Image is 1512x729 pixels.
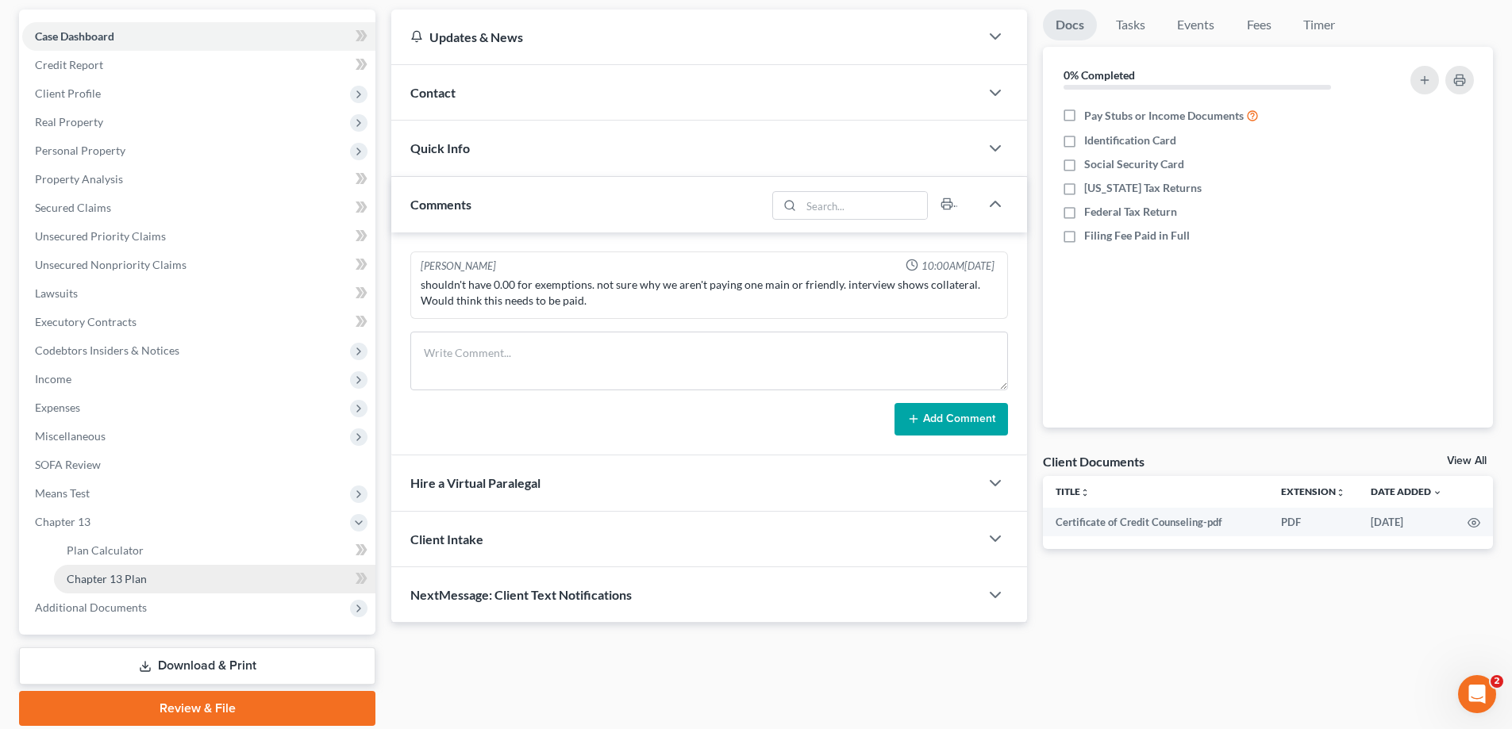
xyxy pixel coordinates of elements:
[22,22,375,51] a: Case Dashboard
[895,403,1008,436] button: Add Comment
[1084,228,1190,244] span: Filing Fee Paid in Full
[1491,675,1503,688] span: 2
[1064,68,1135,82] strong: 0% Completed
[421,259,496,274] div: [PERSON_NAME]
[1084,132,1176,148] span: Identification Card
[22,279,375,308] a: Lawsuits
[410,140,470,155] span: Quick Info
[1358,508,1455,536] td: [DATE]
[1043,508,1268,536] td: Certificate of Credit Counseling-pdf
[1371,485,1442,497] a: Date Added expand_more
[1281,485,1345,497] a: Extensionunfold_more
[410,29,960,45] div: Updates & News
[1043,453,1145,470] div: Client Documents
[1433,488,1442,497] i: expand_more
[1043,10,1097,40] a: Docs
[1084,180,1202,196] span: [US_STATE] Tax Returns
[410,85,456,100] span: Contact
[35,258,187,271] span: Unsecured Nonpriority Claims
[35,201,111,214] span: Secured Claims
[1080,488,1090,497] i: unfold_more
[19,691,375,726] a: Review & File
[1103,10,1158,40] a: Tasks
[1291,10,1348,40] a: Timer
[921,259,995,274] span: 10:00AM[DATE]
[1056,485,1090,497] a: Titleunfold_more
[35,515,90,528] span: Chapter 13
[1458,675,1496,713] iframe: Intercom live chat
[35,401,80,414] span: Expenses
[35,29,114,43] span: Case Dashboard
[22,451,375,479] a: SOFA Review
[421,277,998,309] div: shouldn't have 0.00 for exemptions. not sure why we aren't paying one main or friendly. interview...
[35,229,166,243] span: Unsecured Priority Claims
[35,286,78,300] span: Lawsuits
[22,165,375,194] a: Property Analysis
[410,475,541,490] span: Hire a Virtual Paralegal
[22,222,375,251] a: Unsecured Priority Claims
[35,172,123,186] span: Property Analysis
[35,429,106,443] span: Miscellaneous
[35,115,103,129] span: Real Property
[35,86,101,100] span: Client Profile
[410,587,632,602] span: NextMessage: Client Text Notifications
[35,372,71,386] span: Income
[67,572,147,585] span: Chapter 13 Plan
[1084,156,1184,172] span: Social Security Card
[1084,204,1177,220] span: Federal Tax Return
[35,58,103,71] span: Credit Report
[1084,108,1244,124] span: Pay Stubs or Income Documents
[410,197,471,212] span: Comments
[54,565,375,593] a: Chapter 13 Plan
[54,536,375,565] a: Plan Calculator
[1268,508,1358,536] td: PDF
[22,308,375,336] a: Executory Contracts
[22,194,375,222] a: Secured Claims
[35,315,137,328] span: Executory Contracts
[67,543,144,557] span: Plan Calculator
[35,144,125,157] span: Personal Property
[19,647,375,685] a: Download & Print
[35,458,101,471] span: SOFA Review
[22,251,375,279] a: Unsecured Nonpriority Claims
[410,531,483,547] span: Client Intake
[1233,10,1284,40] a: Fees
[22,51,375,79] a: Credit Report
[1164,10,1227,40] a: Events
[35,600,147,614] span: Additional Documents
[35,486,90,500] span: Means Test
[1336,488,1345,497] i: unfold_more
[1447,455,1487,466] a: View All
[35,343,179,357] span: Codebtors Insiders & Notices
[802,192,928,219] input: Search...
